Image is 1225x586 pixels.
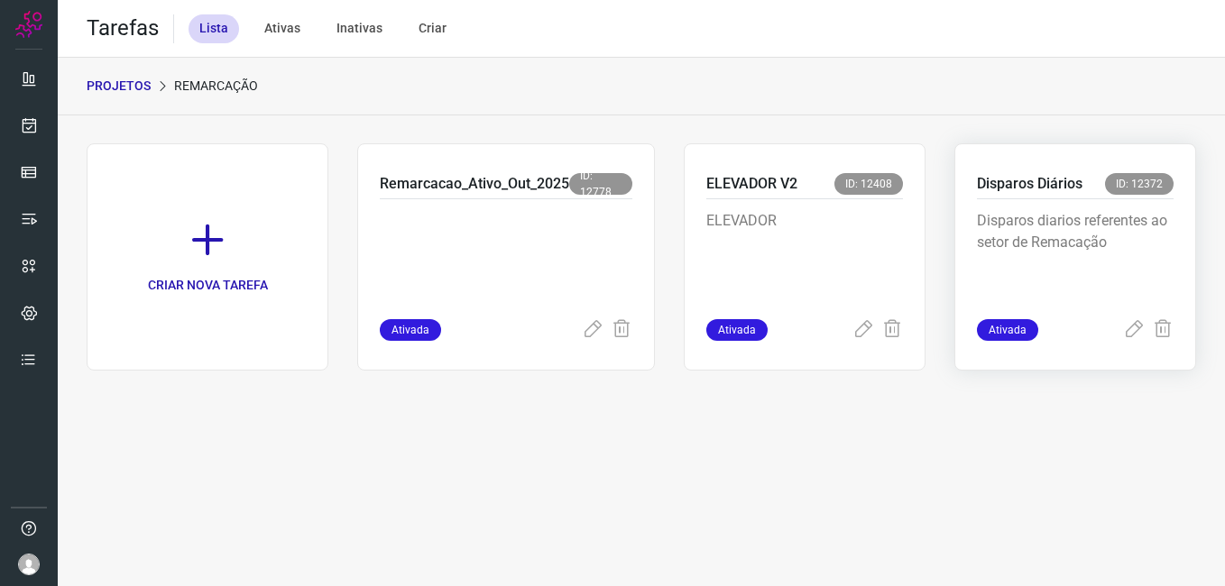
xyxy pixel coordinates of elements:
span: Ativada [380,319,441,341]
div: Inativas [326,14,393,43]
p: Remarcação [174,77,258,96]
p: PROJETOS [87,77,151,96]
p: Disparos Diários [977,173,1082,195]
img: avatar-user-boy.jpg [18,554,40,575]
span: ID: 12372 [1105,173,1174,195]
a: CRIAR NOVA TAREFA [87,143,328,371]
span: Ativada [977,319,1038,341]
p: Disparos diarios referentes ao setor de Remacação [977,210,1174,300]
p: Remarcacao_Ativo_Out_2025 [380,173,569,195]
h2: Tarefas [87,15,159,41]
div: Criar [408,14,457,43]
p: ELEVADOR [706,210,903,300]
p: CRIAR NOVA TAREFA [148,276,268,295]
span: ID: 12778 [569,173,632,195]
span: ID: 12408 [834,173,903,195]
div: Ativas [253,14,311,43]
img: Logo [15,11,42,38]
p: ELEVADOR V2 [706,173,797,195]
span: Ativada [706,319,768,341]
div: Lista [189,14,239,43]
